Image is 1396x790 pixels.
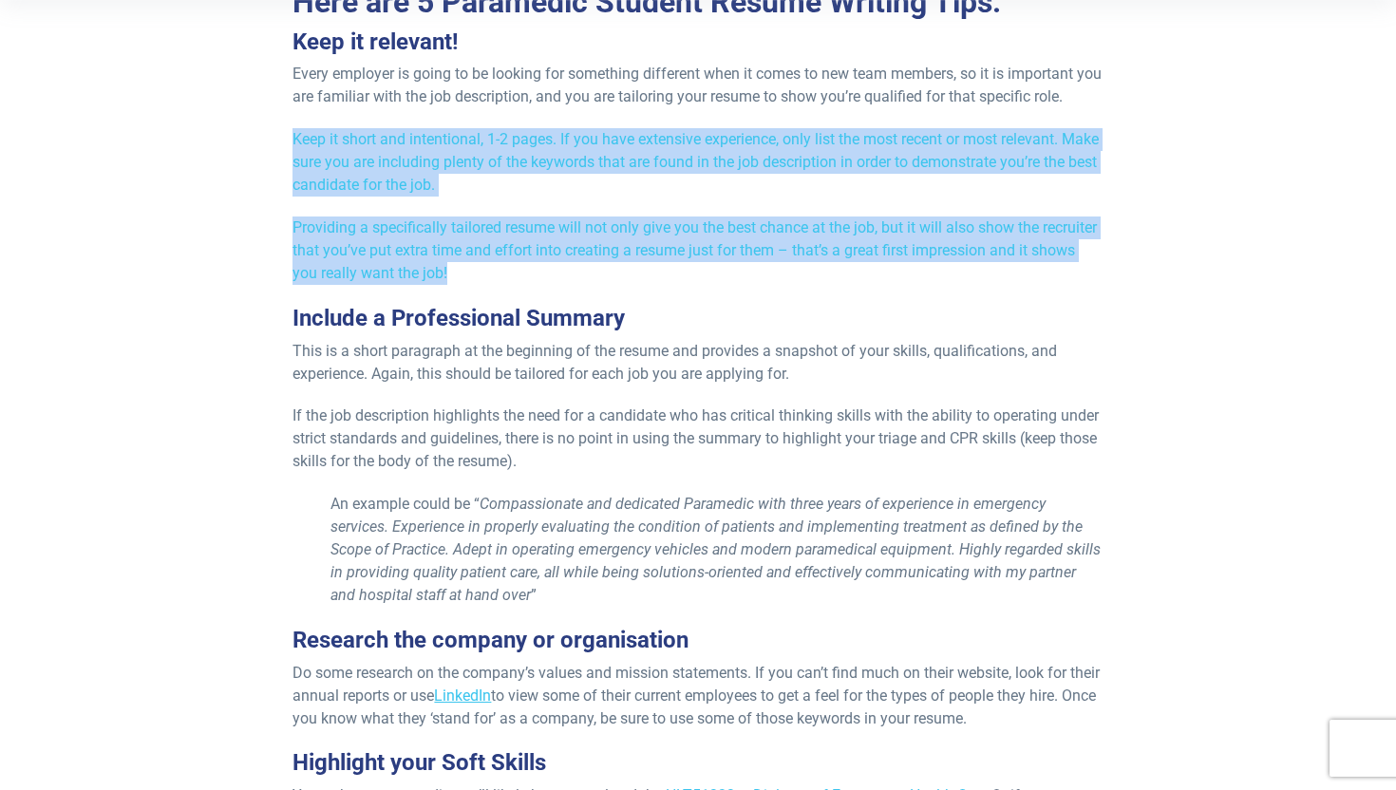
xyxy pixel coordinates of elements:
[292,28,459,55] strong: Keep it relevant!
[292,749,546,776] strong: Highlight your Soft Skills
[292,340,1103,386] p: This is a short paragraph at the beginning of the resume and provides a snapshot of your skills, ...
[330,495,1101,604] em: Compassionate and dedicated Paramedic with three years of experience in emergency services. Exper...
[292,216,1103,285] p: Providing a specifically tailored resume will not only give you the best chance at the job, but i...
[292,493,1103,607] p: An example could be “ ”
[292,128,1103,197] p: Keep it short and intentional, 1-2 pages. If you have extensive experience, only list the most re...
[292,627,689,653] strong: Research the company or organisation
[292,404,1103,473] p: If the job description highlights the need for a candidate who has critical thinking skills with ...
[292,305,625,331] strong: Include a Professional Summary
[292,63,1103,108] p: Every employer is going to be looking for something different when it comes to new team members, ...
[292,662,1103,730] p: Do some research on the company’s values and mission statements. If you can’t find much on their ...
[434,687,491,705] a: LinkedIn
